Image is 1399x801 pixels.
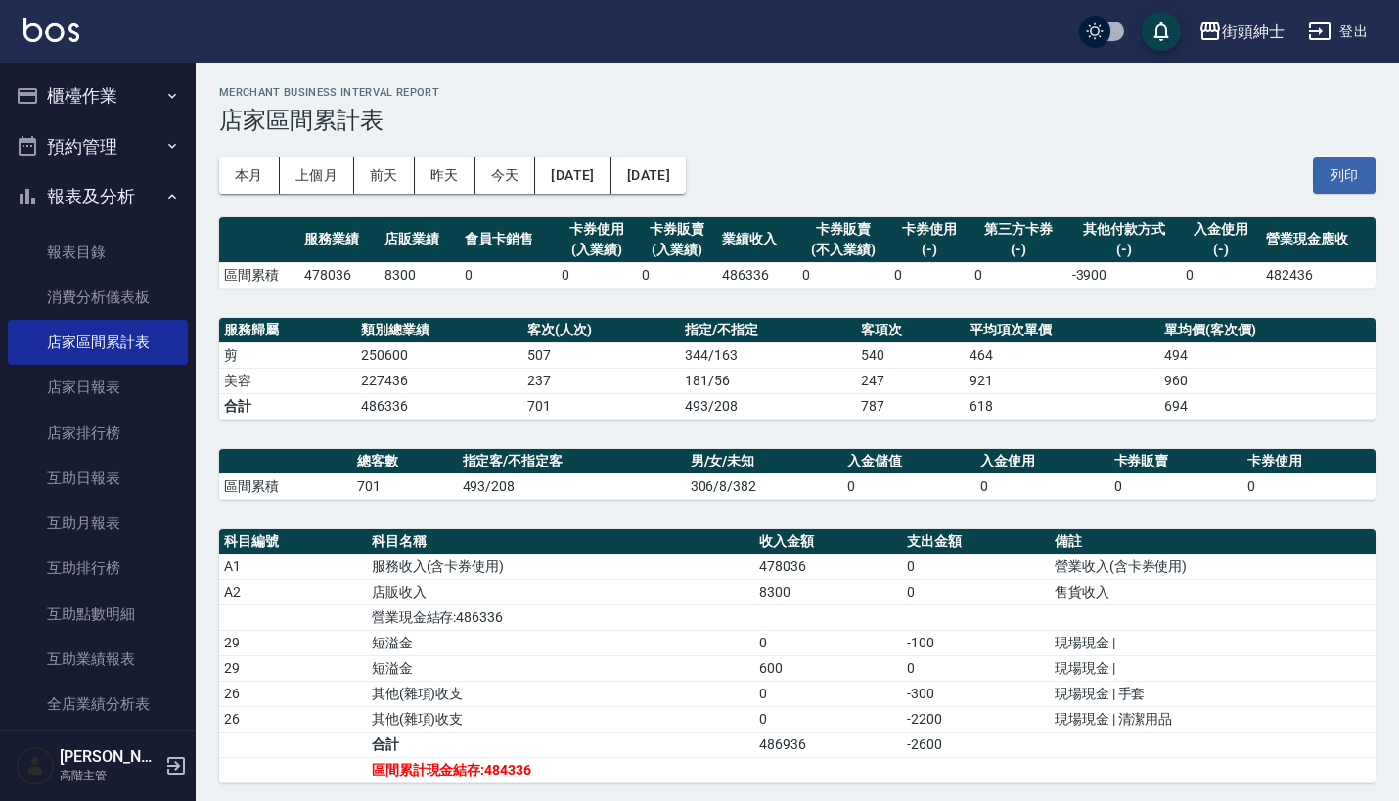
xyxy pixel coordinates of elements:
[965,368,1160,393] td: 921
[1313,157,1376,194] button: 列印
[856,318,964,343] th: 客項次
[894,240,965,260] div: (-)
[1300,14,1376,50] button: 登出
[280,157,354,194] button: 上個月
[1159,368,1376,393] td: 960
[642,240,712,260] div: (入業績)
[219,217,1376,289] table: a dense table
[1067,262,1182,288] td: -3900
[352,449,457,474] th: 總客數
[219,529,1376,783] table: a dense table
[1261,217,1376,263] th: 營業現金應收
[219,86,1376,99] h2: Merchant Business Interval Report
[1242,473,1376,499] td: 0
[965,393,1160,419] td: 618
[356,393,522,419] td: 486336
[219,262,299,288] td: 區間累積
[1159,393,1376,419] td: 694
[8,637,188,682] a: 互助業績報表
[902,706,1050,732] td: -2200
[974,219,1061,240] div: 第三方卡券
[1242,449,1376,474] th: 卡券使用
[367,630,755,655] td: 短溢金
[367,757,755,782] td: 區間累計現金結存:484336
[522,342,680,368] td: 507
[642,219,712,240] div: 卡券販賣
[219,630,367,655] td: 29
[754,579,902,604] td: 8300
[367,529,755,555] th: 科目名稱
[380,217,460,263] th: 店販業績
[680,318,856,343] th: 指定/不指定
[356,318,522,343] th: 類別總業績
[902,630,1050,655] td: -100
[637,262,717,288] td: 0
[219,706,367,732] td: 26
[8,546,188,591] a: 互助排行榜
[1181,262,1261,288] td: 0
[352,473,457,499] td: 701
[219,681,367,706] td: 26
[562,240,632,260] div: (入業績)
[754,706,902,732] td: 0
[902,579,1050,604] td: 0
[1186,240,1256,260] div: (-)
[8,365,188,410] a: 店家日報表
[367,604,755,630] td: 營業現金結存:486336
[894,219,965,240] div: 卡券使用
[60,767,159,784] p: 高階主管
[23,18,79,42] img: Logo
[16,746,55,785] img: Person
[8,171,188,222] button: 報表及分析
[1109,473,1242,499] td: 0
[299,262,380,288] td: 478036
[460,262,557,288] td: 0
[975,473,1108,499] td: 0
[974,240,1061,260] div: (-)
[1159,318,1376,343] th: 單均價(客次價)
[299,217,380,263] th: 服務業績
[1050,529,1376,555] th: 備註
[8,592,188,637] a: 互助點數明細
[535,157,610,194] button: [DATE]
[680,368,856,393] td: 181 / 56
[219,579,367,604] td: A2
[965,318,1160,343] th: 平均項次單價
[965,342,1160,368] td: 464
[367,681,755,706] td: 其他(雜項)收支
[754,655,902,681] td: 600
[1072,240,1177,260] div: (-)
[1186,219,1256,240] div: 入金使用
[1050,681,1376,706] td: 現場現金 | 手套
[686,473,843,499] td: 306/8/382
[475,157,536,194] button: 今天
[8,230,188,275] a: 報表目錄
[219,107,1376,134] h3: 店家區間累計表
[380,262,460,288] td: 8300
[1072,219,1177,240] div: 其他付款方式
[680,342,856,368] td: 344 / 163
[219,318,1376,420] table: a dense table
[842,473,975,499] td: 0
[856,342,964,368] td: 540
[458,473,686,499] td: 493/208
[754,681,902,706] td: 0
[8,501,188,546] a: 互助月報表
[367,732,755,757] td: 合計
[219,157,280,194] button: 本月
[1159,342,1376,368] td: 494
[802,240,884,260] div: (不入業績)
[797,262,889,288] td: 0
[562,219,632,240] div: 卡券使用
[219,554,367,579] td: A1
[415,157,475,194] button: 昨天
[686,449,843,474] th: 男/女/未知
[8,411,188,456] a: 店家排行榜
[219,342,356,368] td: 剪
[842,449,975,474] th: 入金儲值
[219,318,356,343] th: 服務歸屬
[1222,20,1285,44] div: 街頭紳士
[611,157,686,194] button: [DATE]
[8,682,188,727] a: 全店業績分析表
[8,456,188,501] a: 互助日報表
